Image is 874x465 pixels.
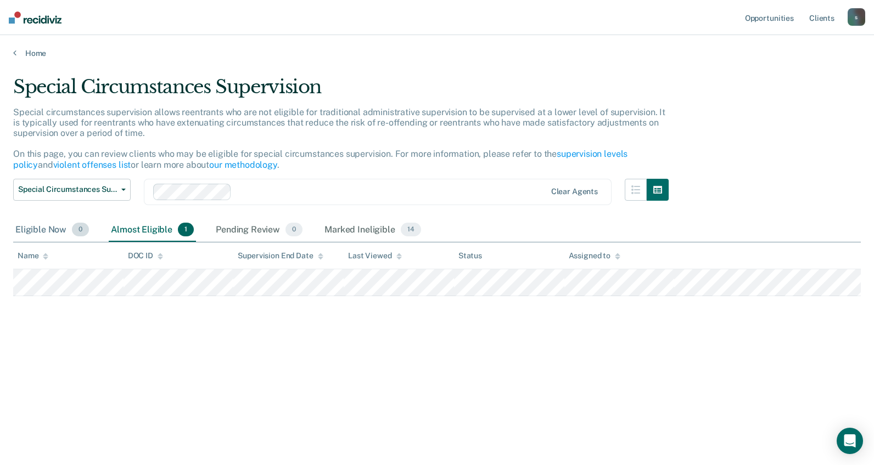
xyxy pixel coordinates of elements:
[209,160,277,170] a: our methodology
[322,218,423,242] div: Marked Ineligible14
[13,179,131,201] button: Special Circumstances Supervision
[72,223,89,237] span: 0
[13,149,628,169] a: supervision levels policy
[214,218,305,242] div: Pending Review0
[18,185,117,194] span: Special Circumstances Supervision
[569,251,620,260] div: Assigned to
[53,160,131,170] a: violent offenses list
[285,223,302,237] span: 0
[178,223,194,237] span: 1
[13,76,669,107] div: Special Circumstances Supervision
[837,428,863,454] div: Open Intercom Messenger
[401,223,421,237] span: 14
[458,251,482,260] div: Status
[238,251,323,260] div: Supervision End Date
[13,107,665,170] p: Special circumstances supervision allows reentrants who are not eligible for traditional administ...
[348,251,401,260] div: Last Viewed
[109,218,196,242] div: Almost Eligible1
[848,8,865,26] button: s
[551,187,598,196] div: Clear agents
[18,251,48,260] div: Name
[128,251,163,260] div: DOC ID
[13,48,861,58] a: Home
[13,218,91,242] div: Eligible Now0
[9,12,61,24] img: Recidiviz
